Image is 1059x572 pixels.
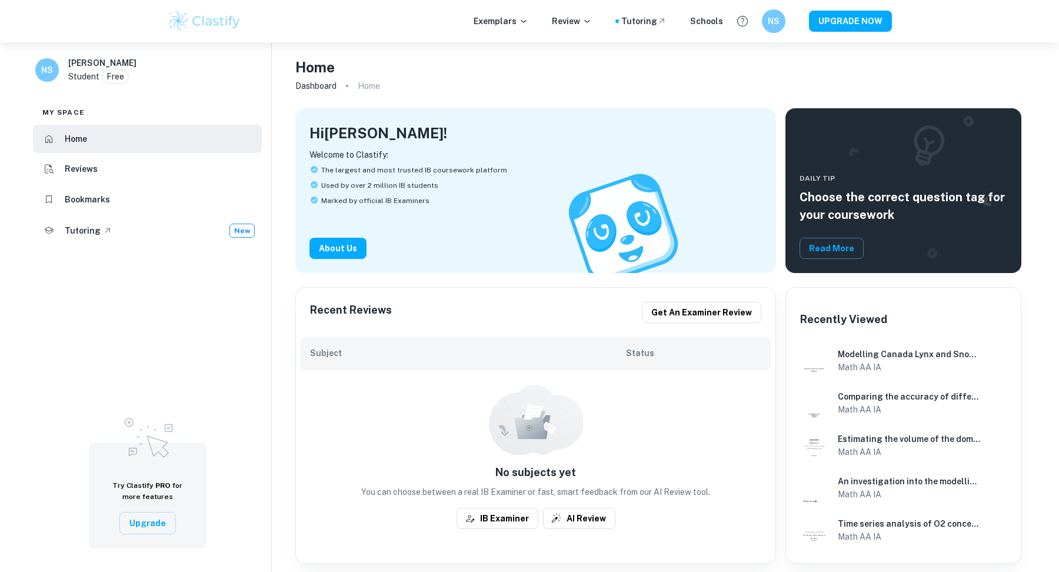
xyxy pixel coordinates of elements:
[732,11,752,31] button: Help and Feedback
[838,445,981,458] h6: Math AA IA
[800,347,828,375] img: Math AA IA example thumbnail: Modelling Canada Lynx and Snowshoe Hare
[358,79,380,92] p: Home
[295,56,335,78] h4: Home
[295,78,337,94] a: Dashboard
[118,411,177,461] img: Upgrade to Pro
[33,155,262,184] a: Reviews
[838,517,981,530] h6: Time series analysis of O2 concentration in air
[167,9,242,33] img: Clastify logo
[838,403,981,416] h6: Math AA IA
[543,508,615,529] button: AI Review
[33,125,262,153] a: Home
[795,342,1011,380] a: Math AA IA example thumbnail: Modelling Canada Lynx and Snowshoe Hare Modelling Canada Lynx and S...
[65,193,110,206] h6: Bookmarks
[838,530,981,543] h6: Math AA IA
[800,474,828,502] img: Math AA IA example thumbnail: An investigation into the modelling of t
[838,488,981,501] h6: Math AA IA
[838,433,981,445] h6: Estimating the volume of the dome of the [GEOGRAPHIC_DATA] in [GEOGRAPHIC_DATA] through solids of...
[68,70,99,83] p: Student
[762,9,785,33] button: NS
[155,481,171,490] span: PRO
[321,195,429,206] span: Marked by official IB Examiners
[626,347,761,360] h6: Status
[310,347,626,360] h6: Subject
[310,302,392,323] h6: Recent Reviews
[621,15,667,28] a: Tutoring
[800,389,828,417] img: Math AA IA example thumbnail: Comparing the accuracy of different math
[795,469,1011,507] a: Math AA IA example thumbnail: An investigation into the modelling of tAn investigation into the m...
[800,311,887,328] h6: Recently Viewed
[800,173,1007,184] span: Daily Tip
[106,70,124,83] p: Free
[65,224,101,237] h6: Tutoring
[809,11,892,32] button: UPGRADE NOW
[41,64,54,77] h6: NS
[690,15,723,28] a: Schools
[800,188,1007,224] h5: Choose the correct question tag for your coursework
[309,238,367,259] button: About Us
[795,427,1011,464] a: Math AA IA example thumbnail: Estimating the volume of the dome of theEstimating the volume of th...
[800,431,828,460] img: Math AA IA example thumbnail: Estimating the volume of the dome of the
[301,485,771,498] p: You can choose between a real IB Examiner or fast, smart feedback from our AI Review tool.
[119,512,176,534] button: Upgrade
[309,148,762,161] p: Welcome to Clastify:
[103,480,192,503] h6: Try Clastify for more features
[838,390,981,403] h6: Comparing the accuracy of different mathematical methods in calculating the Gini coefficient usin...
[642,302,761,323] button: Get an examiner review
[838,348,981,361] h6: Modelling Canada Lynx and Snowshoe Hare Populations Using Lotka-Volterra Differential Equations
[68,56,136,69] h6: [PERSON_NAME]
[33,185,262,214] a: Bookmarks
[33,216,262,245] a: TutoringNew
[838,361,981,374] h6: Math AA IA
[65,162,98,175] h6: Reviews
[838,475,981,488] h6: An investigation into the modelling of the flight of the tip of a knifes blade in relation to its...
[767,15,781,28] h6: NS
[795,384,1011,422] a: Math AA IA example thumbnail: Comparing the accuracy of different mathComparing the accuracy of d...
[800,238,864,259] button: Read More
[795,511,1011,549] a: Math AA IA example thumbnail: Time series analysis of O2 concentrationTime series analysis of O2 ...
[321,165,507,175] span: The largest and most trusted IB coursework platform
[457,508,538,529] button: IB Examiner
[65,132,87,145] h6: Home
[552,15,592,28] p: Review
[321,180,438,191] span: Used by over 2 million IB students
[309,122,447,144] h4: Hi [PERSON_NAME] !
[230,225,254,236] span: New
[42,107,85,118] span: My space
[800,516,828,544] img: Math AA IA example thumbnail: Time series analysis of O2 concentration
[474,15,528,28] p: Exemplars
[301,464,771,481] h6: No subjects yet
